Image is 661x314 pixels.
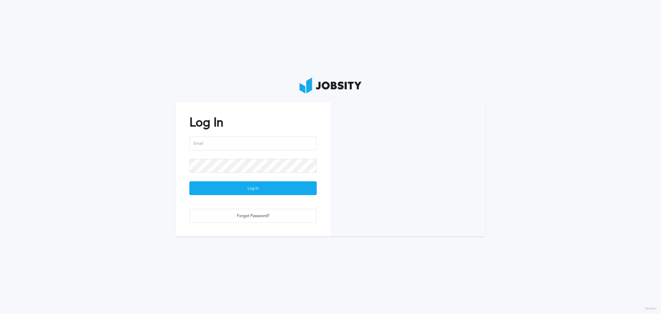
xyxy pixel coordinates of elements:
button: Log In [189,181,317,195]
label: Version: [645,307,658,311]
h2: Log In [189,115,317,130]
input: Email [189,136,317,150]
div: Log In [190,182,316,195]
div: Forgot Password? [190,209,316,223]
button: Forgot Password? [189,209,317,223]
